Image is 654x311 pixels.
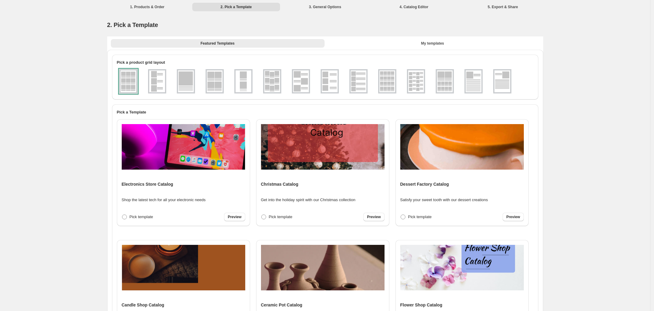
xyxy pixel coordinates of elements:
[506,215,520,219] span: Preview
[261,302,302,308] h4: Ceramic Pot Catalog
[503,213,524,221] a: Preview
[408,70,424,92] img: g2x5v1
[363,213,384,221] a: Preview
[437,70,453,92] img: g2x1_4x2v1
[466,70,481,92] img: g1x1v2
[122,197,206,203] p: Shop the latest tech for all your electronic needs
[178,70,194,92] img: g1x1v1
[228,215,241,219] span: Preview
[351,70,366,92] img: g1x4v1
[494,70,510,92] img: g1x1v3
[400,302,442,308] h4: Flower Shop Catalog
[322,70,338,92] img: g1x3v3
[379,70,395,92] img: g4x4v1
[400,197,488,203] p: Satisfy your sweet tooth with our dessert creations
[200,41,234,46] span: Featured Templates
[367,215,381,219] span: Preview
[293,70,309,92] img: g1x3v2
[117,59,533,66] h2: Pick a product grid layout
[400,181,449,187] h4: Dessert Factory Catalog
[261,197,355,203] p: Get into the holiday spirit with our Christmas collection
[408,215,432,219] span: Pick template
[130,215,153,219] span: Pick template
[107,22,158,28] span: 2. Pick a Template
[149,70,165,92] img: g1x3v1
[122,181,173,187] h4: Electronics Store Catalog
[207,70,223,92] img: g2x2v1
[421,41,444,46] span: My templates
[122,302,164,308] h4: Candle Shop Catalog
[117,109,533,115] h2: Pick a Template
[269,215,292,219] span: Pick template
[264,70,280,92] img: g3x3v2
[236,70,251,92] img: g1x2v1
[224,213,245,221] a: Preview
[261,181,299,187] h4: Christmas Catalog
